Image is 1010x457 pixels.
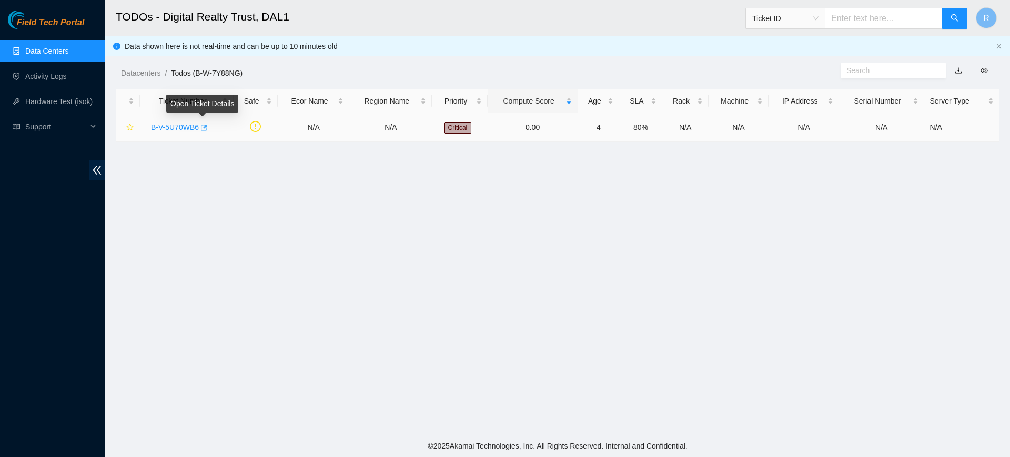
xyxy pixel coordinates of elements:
[846,65,932,76] input: Search
[488,113,578,142] td: 0.00
[976,7,997,28] button: R
[8,19,84,33] a: Akamai TechnologiesField Tech Portal
[165,69,167,77] span: /
[278,113,350,142] td: N/A
[166,95,238,113] div: Open Ticket Details
[839,113,924,142] td: N/A
[13,123,20,130] span: read
[619,113,662,142] td: 80%
[951,14,959,24] span: search
[25,47,68,55] a: Data Centers
[825,8,943,29] input: Enter text here...
[121,69,160,77] a: Datacenters
[662,113,709,142] td: N/A
[709,113,769,142] td: N/A
[955,66,962,75] a: download
[89,160,105,180] span: double-left
[769,113,839,142] td: N/A
[983,12,989,25] span: R
[122,119,134,136] button: star
[942,8,967,29] button: search
[105,435,1010,457] footer: © 2025 Akamai Technologies, Inc. All Rights Reserved. Internal and Confidential.
[996,43,1002,49] span: close
[25,72,67,80] a: Activity Logs
[996,43,1002,50] button: close
[924,113,999,142] td: N/A
[947,62,970,79] button: download
[752,11,819,26] span: Ticket ID
[444,122,472,134] span: Critical
[349,113,432,142] td: N/A
[25,116,87,137] span: Support
[981,67,988,74] span: eye
[151,123,199,131] a: B-V-5U70WB6
[578,113,619,142] td: 4
[17,18,84,28] span: Field Tech Portal
[25,97,93,106] a: Hardware Test (isok)
[171,69,243,77] a: Todos (B-W-7Y88NG)
[250,121,261,132] span: exclamation-circle
[8,11,53,29] img: Akamai Technologies
[126,124,134,132] span: star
